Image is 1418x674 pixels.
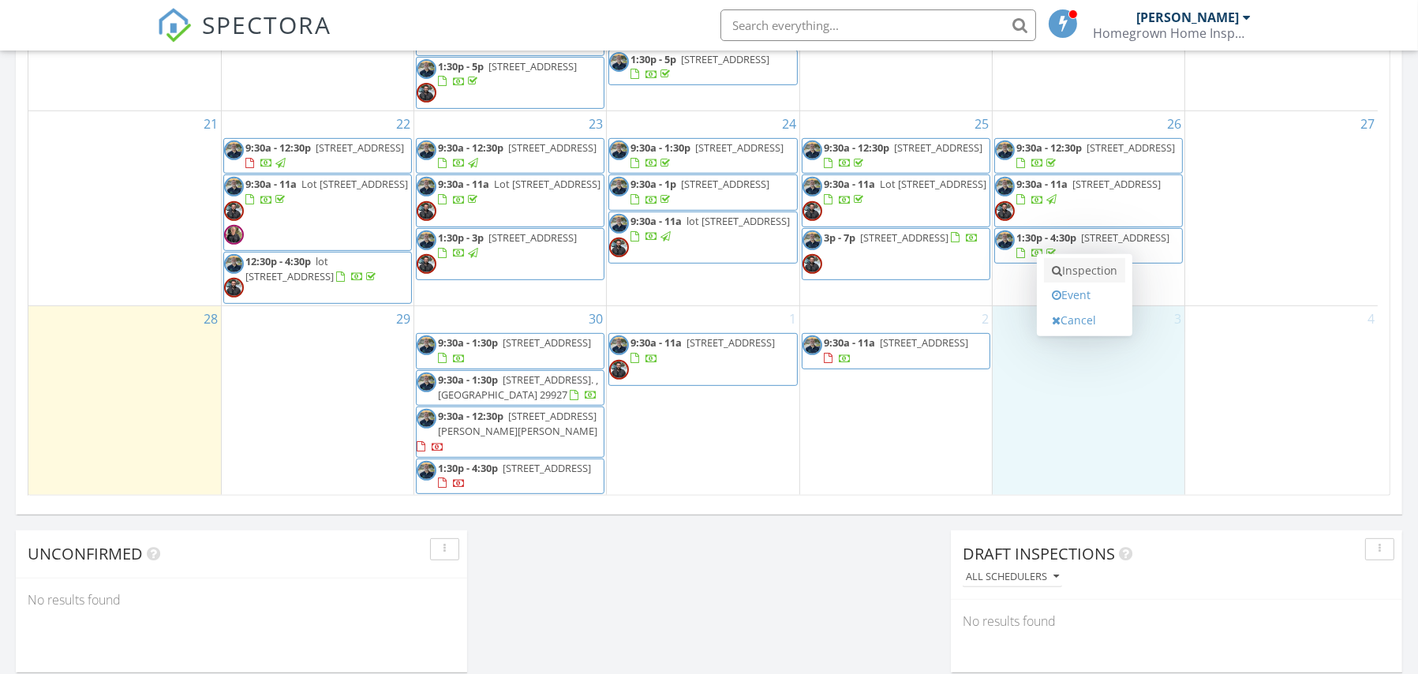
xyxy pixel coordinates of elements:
a: 9:30a - 12:30p [STREET_ADDRESS][PERSON_NAME][PERSON_NAME] [416,406,604,458]
td: Go to September 21, 2025 [28,111,221,306]
a: 9:30a - 11a Lot [STREET_ADDRESS] [245,177,408,206]
span: [STREET_ADDRESS]. , [GEOGRAPHIC_DATA] 29927 [438,373,598,402]
a: 3p - 7p [STREET_ADDRESS] [824,230,978,245]
span: 9:30a - 12:30p [1016,140,1082,155]
span: 9:30a - 11a [245,177,297,191]
span: 12:30p - 4:30p [245,254,311,268]
a: Go to October 2, 2025 [978,306,992,331]
td: Go to September 27, 2025 [1185,111,1378,306]
input: Search everything... [720,9,1036,41]
a: 9:30a - 12:30p [STREET_ADDRESS] [802,138,990,174]
img: me.jpg [417,373,436,392]
td: Go to September 26, 2025 [992,111,1184,306]
img: david.jpg [224,225,244,245]
a: 3p - 7p [STREET_ADDRESS] [802,228,990,280]
a: Go to September 27, 2025 [1357,111,1378,137]
td: Go to September 23, 2025 [414,111,607,306]
img: me.jpg [224,177,244,197]
span: [STREET_ADDRESS] [1072,177,1161,191]
a: 9:30a - 1:30p [STREET_ADDRESS] [630,140,784,170]
a: 9:30a - 11a lot [STREET_ADDRESS] [608,212,797,264]
a: 9:30a - 1:30p [STREET_ADDRESS] [608,138,797,174]
td: Go to September 22, 2025 [221,111,413,306]
a: Go to September 29, 2025 [393,306,413,331]
div: No results found [951,600,1402,642]
a: 1:30p - 5p [STREET_ADDRESS] [608,50,797,85]
a: 1:30p - 4:30p [STREET_ADDRESS] [1016,230,1169,260]
img: anth.jpg [803,201,822,221]
span: 9:30a - 11a [630,335,682,350]
a: Go to September 22, 2025 [393,111,413,137]
span: [STREET_ADDRESS][PERSON_NAME][PERSON_NAME] [438,409,597,438]
td: Go to September 25, 2025 [799,111,992,306]
a: Go to September 28, 2025 [200,306,221,331]
span: 9:30a - 12:30p [438,409,503,423]
img: me.jpg [417,335,436,355]
span: [STREET_ADDRESS] [860,230,948,245]
a: Go to October 4, 2025 [1364,306,1378,331]
span: [STREET_ADDRESS] [508,140,597,155]
img: me.jpg [803,140,822,160]
a: 12:30p - 4:30p lot [STREET_ADDRESS] [223,252,412,304]
span: [STREET_ADDRESS] [894,140,982,155]
a: Inspection [1044,258,1125,283]
span: [STREET_ADDRESS] [488,230,577,245]
span: [STREET_ADDRESS] [681,177,769,191]
a: 9:30a - 12:30p [STREET_ADDRESS] [824,140,982,170]
a: 1:30p - 5p [STREET_ADDRESS] [630,52,769,81]
a: 9:30a - 11a lot [STREET_ADDRESS] [630,214,790,243]
span: 9:30a - 11a [630,214,682,228]
a: 9:30a - 1:30p [STREET_ADDRESS] [416,333,604,369]
img: me.jpg [417,59,436,79]
img: me.jpg [417,461,436,481]
span: 9:30a - 11a [824,335,875,350]
span: 1:30p - 4:30p [1016,230,1076,245]
img: me.jpg [803,177,822,197]
span: [STREET_ADDRESS] [695,140,784,155]
div: Homegrown Home Inspection [1094,25,1252,41]
span: 9:30a - 12:30p [245,140,311,155]
td: Go to September 28, 2025 [28,306,221,496]
img: anth.jpg [417,254,436,274]
td: Go to October 3, 2025 [992,306,1184,496]
a: Go to September 21, 2025 [200,111,221,137]
span: [STREET_ADDRESS] [1087,140,1175,155]
img: me.jpg [609,52,629,72]
img: me.jpg [417,409,436,429]
img: anth.jpg [224,201,244,221]
a: Go to September 24, 2025 [779,111,799,137]
a: 9:30a - 1:30p [STREET_ADDRESS]. , [GEOGRAPHIC_DATA] 29927 [416,370,604,406]
a: 9:30a - 12:30p [STREET_ADDRESS] [1016,140,1175,170]
td: Go to October 1, 2025 [607,306,799,496]
a: 9:30a - 11a Lot [STREET_ADDRESS] [416,174,604,227]
a: 12:30p - 4:30p lot [STREET_ADDRESS] [245,254,379,283]
a: 9:30a - 11a [STREET_ADDRESS] [824,335,968,365]
a: 9:30a - 12:30p [STREET_ADDRESS] [245,140,404,170]
img: me.jpg [609,140,629,160]
span: 9:30a - 11a [1016,177,1068,191]
img: me.jpg [995,140,1015,160]
img: me.jpg [803,335,822,355]
a: 1:30p - 3p [STREET_ADDRESS] [416,228,604,280]
img: The Best Home Inspection Software - Spectora [157,8,192,43]
span: [STREET_ADDRESS] [681,52,769,66]
a: Go to September 25, 2025 [971,111,992,137]
img: anth.jpg [417,83,436,103]
a: 9:30a - 12:30p [STREET_ADDRESS] [416,138,604,174]
td: Go to October 2, 2025 [799,306,992,496]
span: lot [STREET_ADDRESS] [687,214,790,228]
a: 9:30a - 12:30p [STREET_ADDRESS] [438,140,597,170]
img: me.jpg [995,177,1015,197]
td: Go to September 30, 2025 [414,306,607,496]
span: 1:30p - 5p [630,52,676,66]
span: 3p - 7p [824,230,855,245]
span: Lot [STREET_ADDRESS] [494,177,600,191]
span: [STREET_ADDRESS] [316,140,404,155]
td: Go to September 29, 2025 [221,306,413,496]
a: 9:30a - 11a Lot [STREET_ADDRESS] [438,177,600,206]
a: 9:30a - 11a Lot [STREET_ADDRESS] [223,174,412,251]
span: 9:30a - 1p [630,177,676,191]
a: SPECTORA [157,21,332,54]
a: 1:30p - 4:30p [STREET_ADDRESS] [416,459,604,494]
a: 9:30a - 11a Lot [STREET_ADDRESS] [802,174,990,227]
